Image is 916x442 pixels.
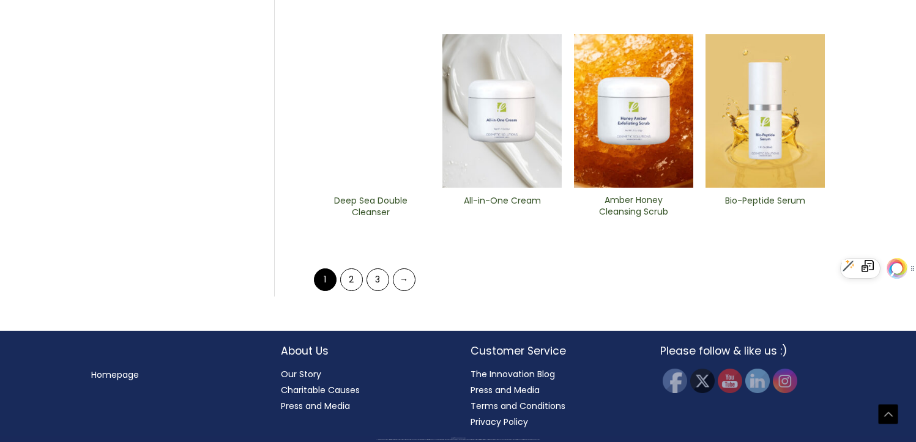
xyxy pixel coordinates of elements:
a: Charitable Causes [281,384,360,396]
a: Homepage [91,369,139,381]
h2: About Us [281,343,446,359]
a: Deep Sea Double Cleanser [321,195,420,223]
h2: Please follow & like us :) [660,343,825,359]
a: Press and Media [471,384,540,396]
a: Page 3 [367,268,389,291]
nav: Product Pagination [311,268,825,297]
img: Deep Sea Double Cleanser [311,34,431,188]
h2: All-in-One ​Cream [453,195,551,218]
h2: Amber Honey Cleansing Scrub [584,194,683,218]
div: Copyright © 2025 [21,438,895,439]
img: Twitter [690,369,715,393]
a: Privacy Policy [471,416,528,428]
a: All-in-One ​Cream [453,195,551,223]
nav: Menu [91,367,256,383]
img: Amber Honey Cleansing Scrub [574,34,693,188]
img: All In One Cream [442,34,562,188]
nav: About Us [281,366,446,414]
span: Page 1 [314,268,337,291]
h2: Bio-Peptide ​Serum [716,195,814,218]
div: All material on this Website, including design, text, images, logos and sounds, are owned by Cosm... [21,440,895,441]
span: Cosmetic Solutions [458,438,466,438]
a: The Innovation Blog [471,368,555,380]
h2: Customer Service [471,343,636,359]
a: Press and Media [281,400,350,412]
a: Our Story [281,368,321,380]
a: Amber Honey Cleansing Scrub [584,194,683,222]
a: Bio-Peptide ​Serum [716,195,814,223]
nav: Customer Service [471,366,636,430]
img: Facebook [663,369,687,393]
a: Terms and Conditions [471,400,565,412]
a: → [393,268,415,291]
img: Bio-Peptide ​Serum [706,34,825,188]
a: Page 2 [340,268,363,291]
h2: Deep Sea Double Cleanser [321,195,420,218]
